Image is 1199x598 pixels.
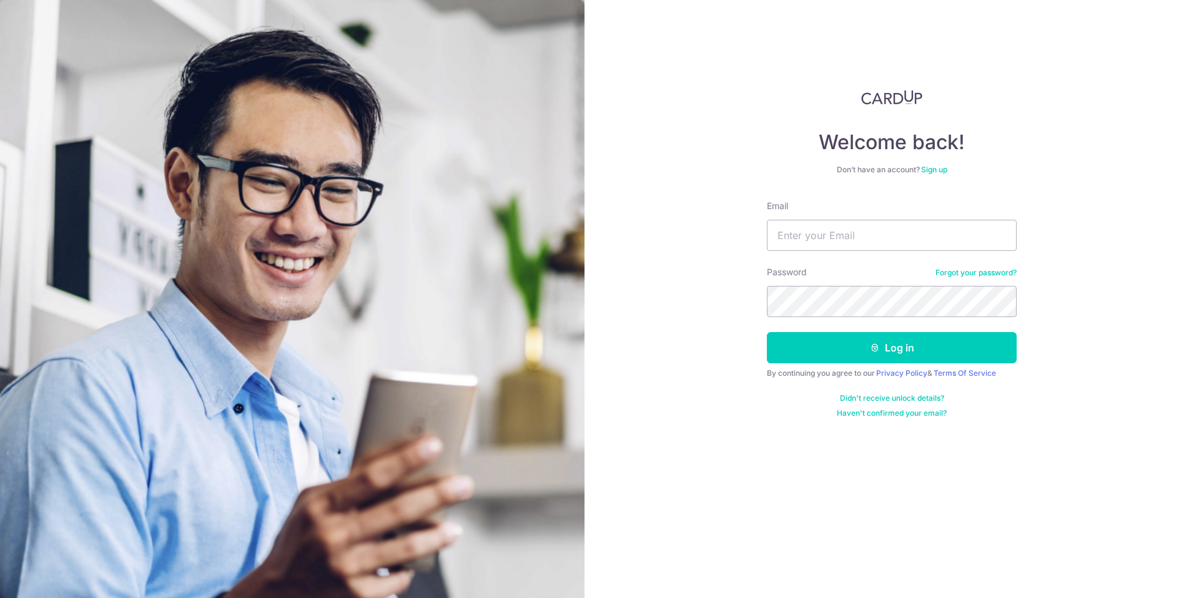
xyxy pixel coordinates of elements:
a: Haven't confirmed your email? [837,408,947,418]
button: Log in [767,332,1017,363]
a: Sign up [921,165,947,174]
label: Email [767,200,788,212]
h4: Welcome back! [767,130,1017,155]
a: Forgot your password? [935,268,1017,278]
div: By continuing you agree to our & [767,368,1017,378]
a: Terms Of Service [934,368,996,378]
img: CardUp Logo [861,90,922,105]
input: Enter your Email [767,220,1017,251]
label: Password [767,266,807,278]
a: Didn't receive unlock details? [840,393,944,403]
div: Don’t have an account? [767,165,1017,175]
a: Privacy Policy [876,368,927,378]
